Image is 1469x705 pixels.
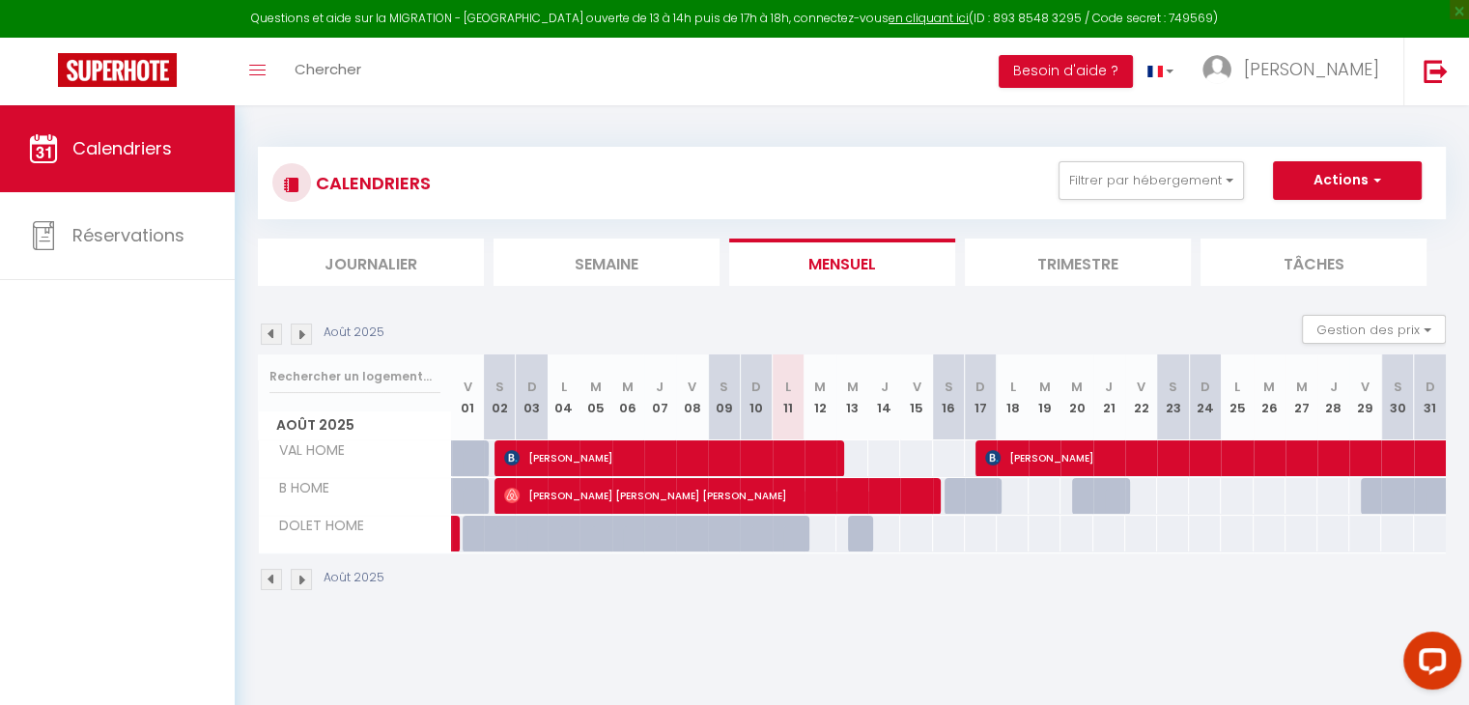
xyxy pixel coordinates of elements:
[805,354,836,440] th: 12
[295,59,361,79] span: Chercher
[729,239,955,286] li: Mensuel
[933,354,965,440] th: 16
[1029,354,1060,440] th: 19
[1202,55,1231,84] img: ...
[262,440,350,462] span: VAL HOME
[72,136,172,160] span: Calendriers
[1039,378,1051,396] abbr: M
[688,378,696,396] abbr: V
[868,354,900,440] th: 14
[72,223,184,247] span: Réservations
[847,378,859,396] abbr: M
[259,411,451,439] span: Août 2025
[1093,354,1125,440] th: 21
[912,378,920,396] abbr: V
[975,378,985,396] abbr: D
[656,378,664,396] abbr: J
[504,477,929,514] span: [PERSON_NAME] [PERSON_NAME] [PERSON_NAME]
[548,354,579,440] th: 04
[1059,161,1244,200] button: Filtrer par hébergement
[1254,354,1285,440] th: 26
[58,53,177,87] img: Super Booking
[708,354,740,440] th: 09
[1317,354,1349,440] th: 28
[324,569,384,587] p: Août 2025
[900,354,932,440] th: 15
[1393,378,1401,396] abbr: S
[965,354,997,440] th: 17
[773,354,805,440] th: 11
[676,354,708,440] th: 08
[622,378,634,396] abbr: M
[1234,378,1240,396] abbr: L
[561,378,567,396] abbr: L
[269,359,440,394] input: Rechercher un logement...
[945,378,953,396] abbr: S
[1285,354,1317,440] th: 27
[1263,378,1275,396] abbr: M
[1060,354,1092,440] th: 20
[1295,378,1307,396] abbr: M
[1188,38,1403,105] a: ... [PERSON_NAME]
[484,354,516,440] th: 02
[464,378,472,396] abbr: V
[785,378,791,396] abbr: L
[579,354,611,440] th: 05
[751,378,761,396] abbr: D
[836,354,868,440] th: 13
[1157,354,1189,440] th: 23
[612,354,644,440] th: 06
[311,161,431,205] h3: CALENDRIERS
[452,354,484,440] th: 01
[504,439,833,476] span: [PERSON_NAME]
[262,478,334,499] span: B HOME
[1330,378,1338,396] abbr: J
[1137,378,1145,396] abbr: V
[1349,354,1381,440] th: 29
[1125,354,1157,440] th: 22
[644,354,676,440] th: 07
[1169,378,1177,396] abbr: S
[1426,378,1435,396] abbr: D
[1424,59,1448,83] img: logout
[965,239,1191,286] li: Trimestre
[814,378,826,396] abbr: M
[1189,354,1221,440] th: 24
[527,378,537,396] abbr: D
[997,354,1029,440] th: 18
[1105,378,1113,396] abbr: J
[1201,239,1427,286] li: Tâches
[324,324,384,342] p: Août 2025
[1302,315,1446,344] button: Gestion des prix
[516,354,548,440] th: 03
[1221,354,1253,440] th: 25
[1388,624,1469,705] iframe: LiveChat chat widget
[1244,57,1379,81] span: [PERSON_NAME]
[262,516,369,537] span: DOLET HOME
[740,354,772,440] th: 10
[494,239,720,286] li: Semaine
[1381,354,1413,440] th: 30
[1414,354,1446,440] th: 31
[258,239,484,286] li: Journalier
[590,378,602,396] abbr: M
[280,38,376,105] a: Chercher
[999,55,1133,88] button: Besoin d'aide ?
[1273,161,1422,200] button: Actions
[495,378,504,396] abbr: S
[881,378,889,396] abbr: J
[1010,378,1016,396] abbr: L
[889,10,969,26] a: en cliquant ici
[1201,378,1210,396] abbr: D
[1071,378,1083,396] abbr: M
[720,378,728,396] abbr: S
[1361,378,1370,396] abbr: V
